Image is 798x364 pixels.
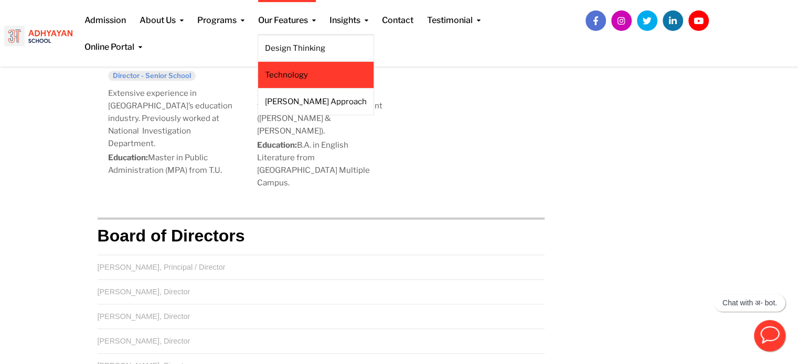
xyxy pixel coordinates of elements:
[257,139,385,189] p: B.A. in English Literature from [GEOGRAPHIC_DATA] Multiple Campus.
[98,304,545,329] td: [PERSON_NAME], Director
[108,153,148,162] strong: Education:
[98,280,545,304] td: [PERSON_NAME], Director
[265,42,367,54] a: Design Thinking
[265,69,367,81] a: Technology
[108,71,196,81] h6: Director - Senior School
[84,27,142,53] a: Online Portal
[98,255,545,280] td: [PERSON_NAME], Principal / Director
[108,151,236,177] p: Master in Public Administration (MPA) from T.U.
[257,87,385,137] p: 20+ years of experience in teaching and school management ([PERSON_NAME] & [PERSON_NAME]).
[265,96,367,107] a: [PERSON_NAME] Approach
[257,140,297,150] strong: Education:
[98,329,545,354] td: [PERSON_NAME], Director
[98,227,545,255] th: Board of Directors
[257,71,344,81] h6: Director – Junior School
[108,87,236,150] p: Extensive experience in [GEOGRAPHIC_DATA]’s education industry. Previously worked at National Inv...
[722,299,777,307] p: Chat with अ- bot.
